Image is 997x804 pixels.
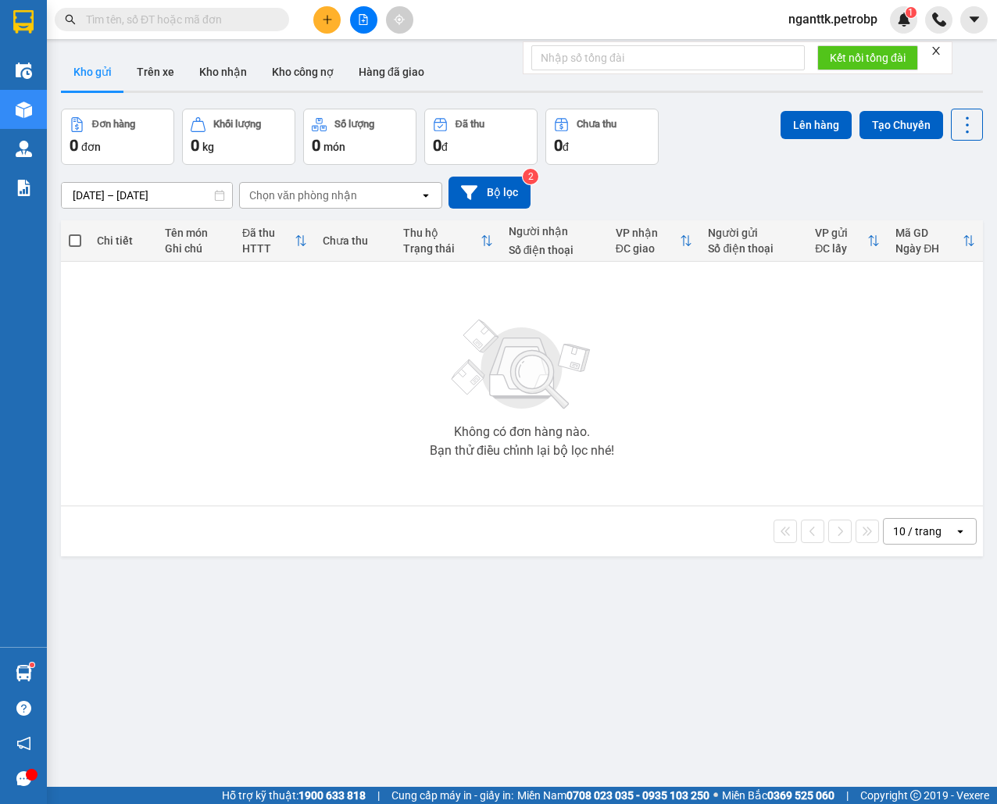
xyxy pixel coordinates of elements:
[895,227,963,239] div: Mã GD
[313,6,341,34] button: plus
[358,14,369,25] span: file-add
[517,787,709,804] span: Miền Nam
[394,14,405,25] span: aim
[16,63,32,79] img: warehouse-icon
[960,6,988,34] button: caret-down
[815,242,867,255] div: ĐC lấy
[16,102,32,118] img: warehouse-icon
[566,789,709,802] strong: 0708 023 035 - 0935 103 250
[213,119,261,130] div: Khối lượng
[713,792,718,799] span: ⚪️
[830,49,906,66] span: Kết nối tổng đài
[954,525,967,538] svg: open
[350,6,377,34] button: file-add
[767,789,834,802] strong: 0369 525 060
[807,220,888,262] th: Toggle SortBy
[70,136,78,155] span: 0
[61,109,174,165] button: Đơn hàng0đơn
[65,14,76,25] span: search
[616,227,681,239] div: VP nhận
[815,227,867,239] div: VP gửi
[967,13,981,27] span: caret-down
[16,736,31,751] span: notification
[444,310,600,420] img: svg+xml;base64,PHN2ZyBjbGFzcz0ibGlzdC1wbHVnX19zdmciIHhtbG5zPSJodHRwOi8vd3d3LnczLm9yZy8yMDAwL3N2Zy...
[931,45,942,56] span: close
[895,242,963,255] div: Ngày ĐH
[242,227,295,239] div: Đã thu
[16,771,31,786] span: message
[708,227,799,239] div: Người gửi
[430,445,614,457] div: Bạn thử điều chỉnh lại bộ lọc nhé!
[906,7,917,18] sup: 1
[616,242,681,255] div: ĐC giao
[509,225,600,238] div: Người nhận
[13,10,34,34] img: logo-vxr
[97,234,149,247] div: Chi tiết
[242,242,295,255] div: HTTT
[817,45,918,70] button: Kết nối tổng đài
[165,242,227,255] div: Ghi chú
[222,787,366,804] span: Hỗ trợ kỹ thuật:
[16,665,32,681] img: warehouse-icon
[334,119,374,130] div: Số lượng
[323,234,388,247] div: Chưa thu
[523,169,538,184] sup: 2
[259,53,346,91] button: Kho công nợ
[81,141,101,153] span: đơn
[322,14,333,25] span: plus
[386,6,413,34] button: aim
[441,141,448,153] span: đ
[395,220,501,262] th: Toggle SortBy
[456,119,484,130] div: Đã thu
[86,11,270,28] input: Tìm tên, số ĐT hoặc mã đơn
[608,220,701,262] th: Toggle SortBy
[897,13,911,27] img: icon-new-feature
[182,109,295,165] button: Khối lượng0kg
[403,227,481,239] div: Thu hộ
[846,787,849,804] span: |
[932,13,946,27] img: phone-icon
[859,111,943,139] button: Tạo Chuyến
[403,242,481,255] div: Trạng thái
[563,141,569,153] span: đ
[187,53,259,91] button: Kho nhận
[191,136,199,155] span: 0
[577,119,616,130] div: Chưa thu
[323,141,345,153] span: món
[722,787,834,804] span: Miền Bắc
[391,787,513,804] span: Cung cấp máy in - giấy in:
[16,141,32,157] img: warehouse-icon
[424,109,538,165] button: Đã thu0đ
[545,109,659,165] button: Chưa thu0đ
[908,7,913,18] span: 1
[531,45,805,70] input: Nhập số tổng đài
[249,188,357,203] div: Chọn văn phòng nhận
[202,141,214,153] span: kg
[30,663,34,667] sup: 1
[234,220,315,262] th: Toggle SortBy
[303,109,416,165] button: Số lượng0món
[346,53,437,91] button: Hàng đã giao
[16,701,31,716] span: question-circle
[910,790,921,801] span: copyright
[92,119,135,130] div: Đơn hàng
[888,220,983,262] th: Toggle SortBy
[554,136,563,155] span: 0
[312,136,320,155] span: 0
[61,53,124,91] button: Kho gửi
[377,787,380,804] span: |
[62,183,232,208] input: Select a date range.
[448,177,531,209] button: Bộ lọc
[708,242,799,255] div: Số điện thoại
[298,789,366,802] strong: 1900 633 818
[776,9,890,29] span: nganttk.petrobp
[781,111,852,139] button: Lên hàng
[454,426,590,438] div: Không có đơn hàng nào.
[893,523,942,539] div: 10 / trang
[433,136,441,155] span: 0
[165,227,227,239] div: Tên món
[124,53,187,91] button: Trên xe
[420,189,432,202] svg: open
[509,244,600,256] div: Số điện thoại
[16,180,32,196] img: solution-icon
